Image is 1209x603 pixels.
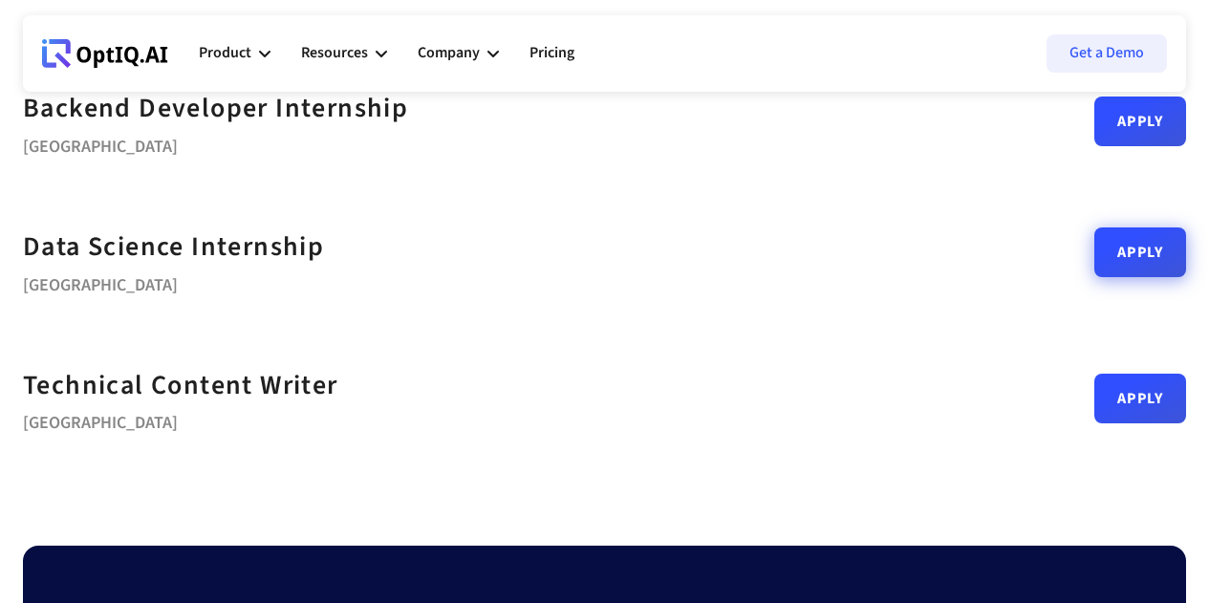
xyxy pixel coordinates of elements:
div: Product [199,25,270,82]
div: Resources [301,40,368,66]
a: Apply [1094,374,1186,423]
strong: Data Science Internship [23,227,324,266]
a: Backend Developer Internship [23,87,408,130]
a: Technical Content Writer [23,364,338,407]
div: Company [418,40,480,66]
strong: Backend Developer Internship [23,89,408,127]
div: [GEOGRAPHIC_DATA] [23,269,324,295]
a: Get a Demo [1047,34,1167,73]
div: [GEOGRAPHIC_DATA] [23,130,408,157]
div: Company [418,25,499,82]
a: Data Science Internship [23,226,324,269]
div: Webflow Homepage [42,67,43,68]
div: [GEOGRAPHIC_DATA] [23,406,338,433]
a: Pricing [529,25,574,82]
div: Product [199,40,251,66]
a: Webflow Homepage [42,25,168,82]
a: Apply [1094,97,1186,146]
div: Resources [301,25,387,82]
a: Apply [1094,227,1186,277]
strong: Technical Content Writer [23,366,338,404]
